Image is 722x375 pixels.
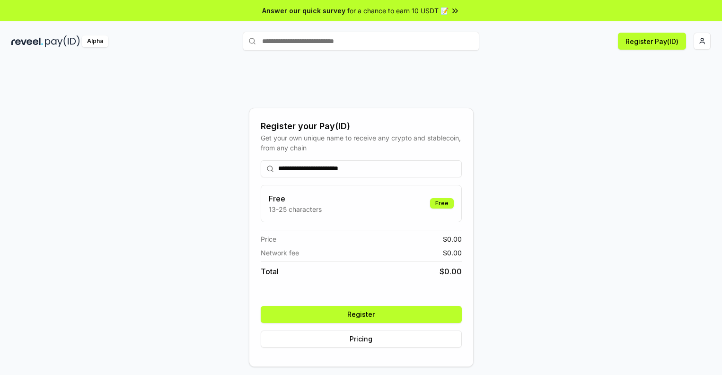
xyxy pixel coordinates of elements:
[262,6,345,16] span: Answer our quick survey
[261,234,276,244] span: Price
[430,198,454,209] div: Free
[45,35,80,47] img: pay_id
[82,35,108,47] div: Alpha
[261,266,279,277] span: Total
[443,248,462,258] span: $ 0.00
[269,193,322,204] h3: Free
[11,35,43,47] img: reveel_dark
[261,248,299,258] span: Network fee
[261,306,462,323] button: Register
[261,133,462,153] div: Get your own unique name to receive any crypto and stablecoin, from any chain
[261,331,462,348] button: Pricing
[443,234,462,244] span: $ 0.00
[261,120,462,133] div: Register your Pay(ID)
[269,204,322,214] p: 13-25 characters
[440,266,462,277] span: $ 0.00
[618,33,686,50] button: Register Pay(ID)
[347,6,449,16] span: for a chance to earn 10 USDT 📝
